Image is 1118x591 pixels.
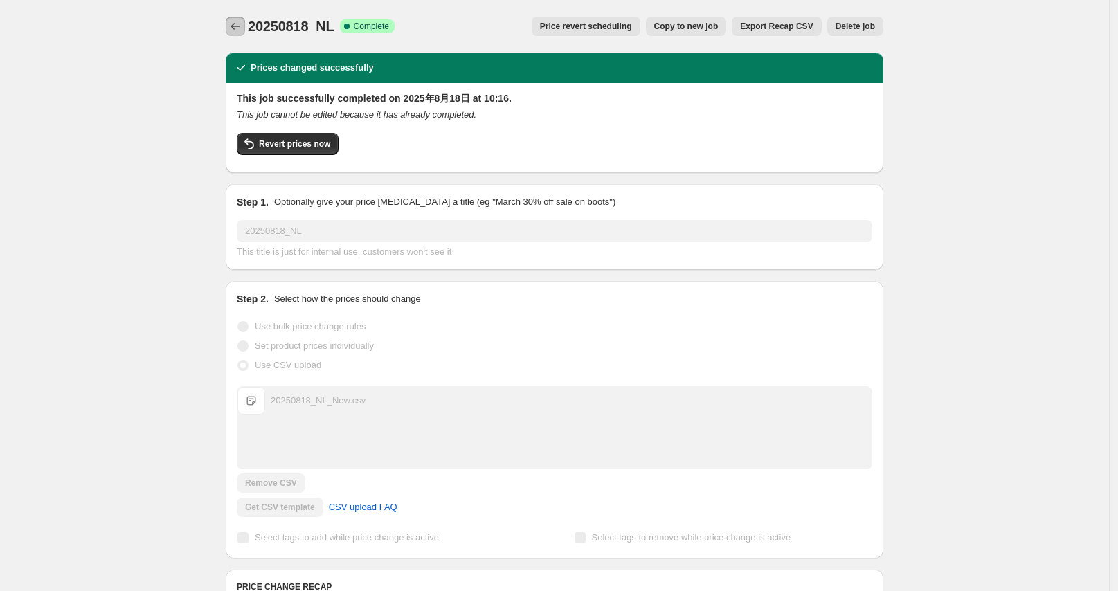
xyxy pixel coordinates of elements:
span: CSV upload FAQ [329,500,397,514]
button: Export Recap CSV [732,17,821,36]
span: Price revert scheduling [540,21,632,32]
p: Select how the prices should change [274,292,421,306]
button: Copy to new job [646,17,727,36]
span: Delete job [836,21,875,32]
a: CSV upload FAQ [321,496,406,518]
button: Price change jobs [226,17,245,36]
i: This job cannot be edited because it has already completed. [237,109,476,120]
span: Select tags to add while price change is active [255,532,439,543]
span: Export Recap CSV [740,21,813,32]
h2: Step 1. [237,195,269,209]
span: Use bulk price change rules [255,321,366,331]
h2: Step 2. [237,292,269,306]
h2: This job successfully completed on 2025年8月18日 at 10:16. [237,91,872,105]
span: Copy to new job [654,21,719,32]
span: Complete [354,21,389,32]
button: Delete job [827,17,883,36]
button: Revert prices now [237,133,339,155]
span: Revert prices now [259,138,330,149]
h2: Prices changed successfully [251,61,374,75]
div: 20250818_NL_New.csv [271,394,366,408]
span: Select tags to remove while price change is active [592,532,791,543]
span: Set product prices individually [255,340,374,351]
p: Optionally give your price [MEDICAL_DATA] a title (eg "March 30% off sale on boots") [274,195,615,209]
span: 20250818_NL [248,19,334,34]
button: Price revert scheduling [532,17,640,36]
span: This title is just for internal use, customers won't see it [237,246,451,257]
input: 30% off holiday sale [237,220,872,242]
span: Use CSV upload [255,360,321,370]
